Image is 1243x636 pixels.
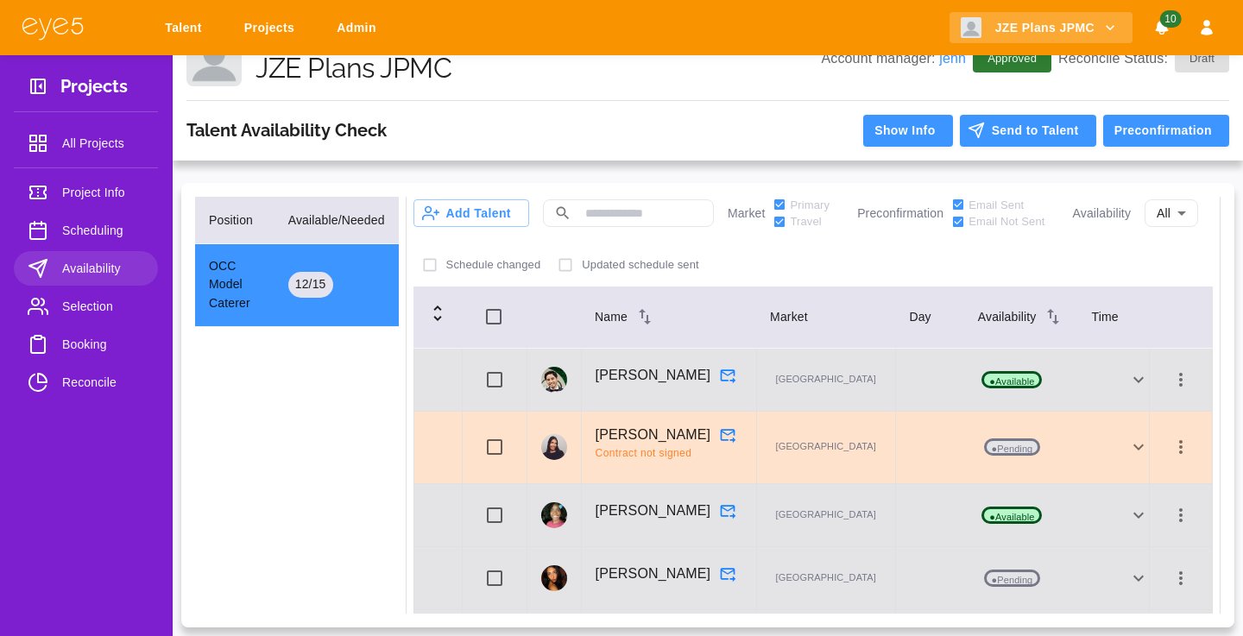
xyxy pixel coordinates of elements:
span: 10 [1159,10,1181,28]
button: Notifications [1146,12,1177,44]
p: [PERSON_NAME] [596,365,711,386]
th: Market [756,286,895,349]
span: Email Sent [969,197,1024,214]
h3: Projects [60,76,128,103]
img: profile_picture [541,367,567,393]
p: Preconfirmation [857,205,943,223]
button: Send to Talent [960,115,1096,147]
span: Travel [790,213,821,230]
h3: Talent Availability Check [186,120,387,141]
p: Schedule changed [446,256,541,274]
a: Admin [325,12,394,44]
th: Day [895,286,963,349]
p: [PERSON_NAME] [596,564,711,584]
button: Preconfirmation [1103,115,1229,147]
div: Name [595,306,742,327]
td: OCC Model Caterer [195,243,274,327]
span: Selection [62,296,144,317]
span: All Projects [62,133,144,154]
a: Talent [154,12,219,44]
div: ●Available [896,369,1149,390]
p: Reconcile Status: [1058,45,1229,72]
a: Project Info [14,175,158,210]
p: ● Pending [984,438,1041,456]
p: [GEOGRAPHIC_DATA] [771,371,881,388]
span: Scheduling [62,220,144,241]
a: Availability [14,251,158,286]
div: 12 / 15 [288,272,333,298]
div: Availability [978,306,1064,327]
span: Approved [977,50,1047,67]
p: Market [728,205,766,223]
a: Reconcile [14,365,158,400]
p: [GEOGRAPHIC_DATA] [771,438,881,456]
span: Contract not signed [596,445,742,463]
img: profile_picture [541,502,567,528]
p: Availability [1073,205,1131,223]
span: Reconcile [62,372,144,393]
img: Client logo [961,17,981,38]
a: All Projects [14,126,158,161]
a: Scheduling [14,213,158,248]
div: ●Pending [896,437,1149,457]
span: Booking [62,334,144,355]
p: Account manager: [821,48,966,69]
div: ●Available [896,505,1149,526]
p: Updated schedule sent [582,256,699,274]
span: Primary [790,197,830,214]
p: ● Pending [984,570,1041,587]
span: Availability [62,258,144,279]
p: [PERSON_NAME] [596,425,711,445]
div: ●Pending [896,568,1149,589]
img: eye5 [21,16,85,41]
a: Selection [14,289,158,324]
p: [GEOGRAPHIC_DATA] [771,570,881,587]
span: Email Not Sent [969,213,1044,230]
button: Show Info [863,115,952,147]
span: Project Info [62,182,144,203]
p: ● Available [981,371,1042,388]
img: profile_picture [541,565,567,591]
p: ● Available [981,507,1042,524]
img: Client logo [186,31,242,86]
th: Time [1077,286,1149,349]
th: Position [195,197,274,244]
a: jenn [939,51,966,66]
img: profile_picture [541,434,567,460]
p: [GEOGRAPHIC_DATA] [771,507,881,524]
h1: JZE Plans JPMC [256,52,821,85]
button: JZE Plans JPMC [950,12,1133,44]
a: Projects [233,12,312,44]
a: Booking [14,327,158,362]
span: Draft [1179,50,1225,67]
button: Add Talent [413,199,529,227]
th: Available/Needed [274,197,399,244]
p: [PERSON_NAME] [596,501,711,521]
div: All [1145,196,1198,231]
